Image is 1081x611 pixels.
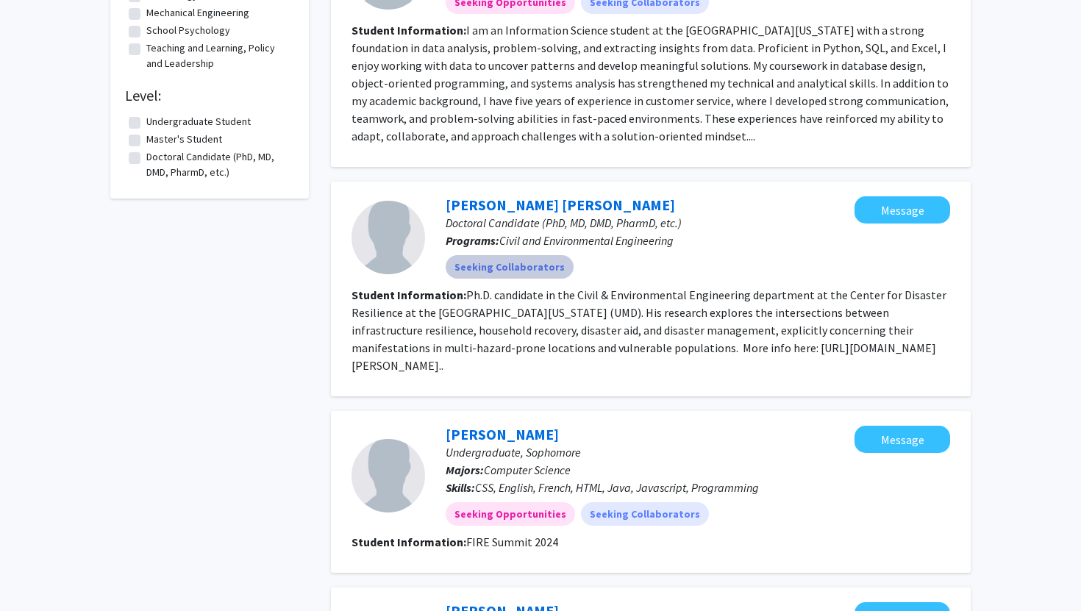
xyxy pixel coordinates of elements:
[352,287,946,373] fg-read-more: Ph.D. candidate in the Civil & Environmental Engineering department at the Center for Disaster Re...
[855,426,950,453] button: Message Daniella Ghonda
[146,149,290,180] label: Doctoral Candidate (PhD, MD, DMD, PharmD, etc.)
[146,5,249,21] label: Mechanical Engineering
[352,23,949,143] fg-read-more: I am an Information Science student at the [GEOGRAPHIC_DATA][US_STATE] with a strong foundation i...
[146,40,290,71] label: Teaching and Learning, Policy and Leadership
[352,23,466,37] b: Student Information:
[446,445,581,460] span: Undergraduate, Sophomore
[446,233,499,248] b: Programs:
[146,114,251,129] label: Undergraduate Student
[466,535,558,549] fg-read-more: FIRE Summit 2024
[855,196,950,224] button: Message Sergio García Mejía
[352,287,466,302] b: Student Information:
[446,502,575,526] mat-chip: Seeking Opportunities
[499,233,674,248] span: Civil and Environmental Engineering
[475,480,759,495] span: CSS, English, French, HTML, Java, Javascript, Programming
[446,215,682,230] span: Doctoral Candidate (PhD, MD, DMD, PharmD, etc.)
[146,132,222,147] label: Master's Student
[446,480,475,495] b: Skills:
[352,535,466,549] b: Student Information:
[484,462,571,477] span: Computer Science
[581,502,709,526] mat-chip: Seeking Collaborators
[446,425,559,443] a: [PERSON_NAME]
[11,545,63,600] iframe: Chat
[446,255,574,279] mat-chip: Seeking Collaborators
[125,87,294,104] h2: Level:
[446,462,484,477] b: Majors:
[146,23,230,38] label: School Psychology
[446,196,675,214] a: [PERSON_NAME] [PERSON_NAME]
